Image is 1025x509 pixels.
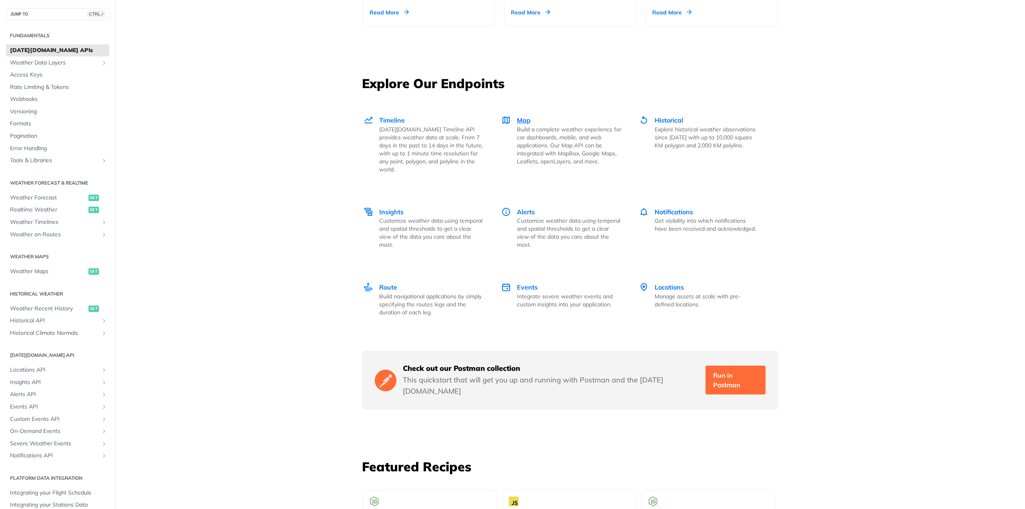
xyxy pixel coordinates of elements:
h2: Platform DATA integration [6,475,109,482]
img: Map [501,115,511,125]
div: Read More [511,8,550,16]
a: Weather Forecastget [6,192,109,204]
span: Alerts [517,208,535,216]
span: Map [517,116,531,124]
span: Weather Timelines [10,218,99,226]
span: Insights [379,208,404,216]
a: Timeline Timeline [DATE][DOMAIN_NAME] Timeline API provides weather data at scale. From 7 days in... [363,99,492,190]
a: Historical Climate NormalsShow subpages for Historical Climate Normals [6,327,109,339]
a: Weather TimelinesShow subpages for Weather Timelines [6,216,109,228]
span: Weather on Routes [10,231,99,239]
a: Tools & LibrariesShow subpages for Tools & Libraries [6,155,109,167]
span: Formats [10,120,107,128]
a: Route Route Build navigational applications by simply specifying the routes legs and the duration... [363,266,492,333]
a: Realtime Weatherget [6,204,109,216]
a: Custom Events APIShow subpages for Custom Events API [6,413,109,425]
span: Access Keys [10,71,107,79]
div: Read More [652,8,691,16]
a: Locations APIShow subpages for Locations API [6,364,109,376]
button: Show subpages for Insights API [101,379,107,386]
a: Integrating your Flight Schedule [6,487,109,499]
span: Pagination [10,132,107,140]
span: Route [379,283,397,291]
button: Show subpages for Historical Climate Normals [101,330,107,336]
a: Weather Mapsget [6,266,109,278]
span: Events API [10,403,99,411]
span: Historical API [10,317,99,325]
span: Events [517,283,538,291]
a: Historical APIShow subpages for Historical API [6,315,109,327]
h3: Featured Recipes [362,458,778,475]
span: Integrating your Flight Schedule [10,489,107,497]
a: Weather Recent Historyget [6,303,109,315]
p: Build navigational applications by simply specifying the routes legs and the duration of each leg. [379,292,484,316]
span: Locations API [10,366,99,374]
a: Run in Postman [705,366,766,394]
span: Realtime Weather [10,206,86,214]
span: get [88,207,99,213]
span: Alerts API [10,390,99,398]
a: Access Keys [6,69,109,81]
a: [DATE][DOMAIN_NAME] APIs [6,44,109,56]
a: Notifications Notifications Get visibility into which notifications have been received and acknow... [630,190,768,266]
button: JUMP TOCTRL-/ [6,8,109,20]
img: Locations [639,282,649,292]
img: Historical [639,115,649,125]
img: Notifications [639,207,649,217]
button: Show subpages for Weather Data Layers [101,60,107,66]
span: Integrating your Stations Data [10,501,107,509]
a: On-Demand EventsShow subpages for On-Demand Events [6,425,109,437]
h3: Explore Our Endpoints [362,74,778,92]
a: Pagination [6,130,109,142]
span: Custom Events API [10,415,99,423]
h5: Check out our Postman collection [403,364,699,373]
span: Timeline [379,116,405,124]
h2: Fundamentals [6,32,109,39]
a: Alerts Alerts Customize weather data using temporal and spatial thresholds to get a clear view of... [492,190,630,266]
button: Show subpages for Weather Timelines [101,219,107,225]
button: Show subpages for Historical API [101,318,107,324]
span: Versioning [10,108,107,116]
a: Historical Historical Explore historical weather observations since [DATE] with up to 10,000 squa... [630,99,768,190]
span: Historical [655,116,683,124]
span: CTRL-/ [87,11,105,17]
button: Show subpages for Custom Events API [101,416,107,422]
span: Locations [655,283,684,291]
span: get [88,306,99,312]
span: get [88,268,99,275]
a: Versioning [6,106,109,118]
h2: Weather Maps [6,253,109,260]
p: Customize weather data using temporal and spatial thresholds to get a clear view of the data you ... [379,217,484,249]
span: Notifications [655,208,693,216]
h2: Historical Weather [6,290,109,298]
p: Explore historical weather observations since [DATE] with up to 10,000 square KM polygon and 2,00... [655,125,759,149]
a: Events Events Integrate severe weather events and custom insights into your application. [492,266,630,333]
img: Alerts [501,207,511,217]
img: Insights [364,207,373,217]
div: Read More [370,8,409,16]
a: Weather on RoutesShow subpages for Weather on Routes [6,229,109,241]
img: Route [364,282,373,292]
a: Events APIShow subpages for Events API [6,401,109,413]
span: Notifications API [10,452,99,460]
button: Show subpages for Locations API [101,367,107,373]
p: Integrate severe weather events and custom insights into your application. [517,292,621,308]
span: Weather Data Layers [10,59,99,67]
button: Show subpages for Weather on Routes [101,231,107,238]
a: Map Map Build a complete weather experience for car dashboards, mobile, and web applications. Our... [492,99,630,190]
button: Show subpages for On-Demand Events [101,428,107,435]
a: Webhooks [6,93,109,105]
a: Formats [6,118,109,130]
p: Build a complete weather experience for car dashboards, mobile, and web applications. Our Map API... [517,125,621,165]
span: On-Demand Events [10,427,99,435]
span: Historical Climate Normals [10,329,99,337]
span: Weather Recent History [10,305,86,313]
a: Locations Locations Manage assets at scale with pre-defined locations. [630,266,768,333]
img: Postman Logo [375,368,396,392]
a: Severe Weather EventsShow subpages for Severe Weather Events [6,438,109,450]
p: Customize weather data using temporal and spatial thresholds to get a clear view of the data you ... [517,217,621,249]
span: Weather Maps [10,268,86,276]
button: Show subpages for Tools & Libraries [101,157,107,164]
button: Show subpages for Severe Weather Events [101,441,107,447]
span: [DATE][DOMAIN_NAME] APIs [10,46,107,54]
